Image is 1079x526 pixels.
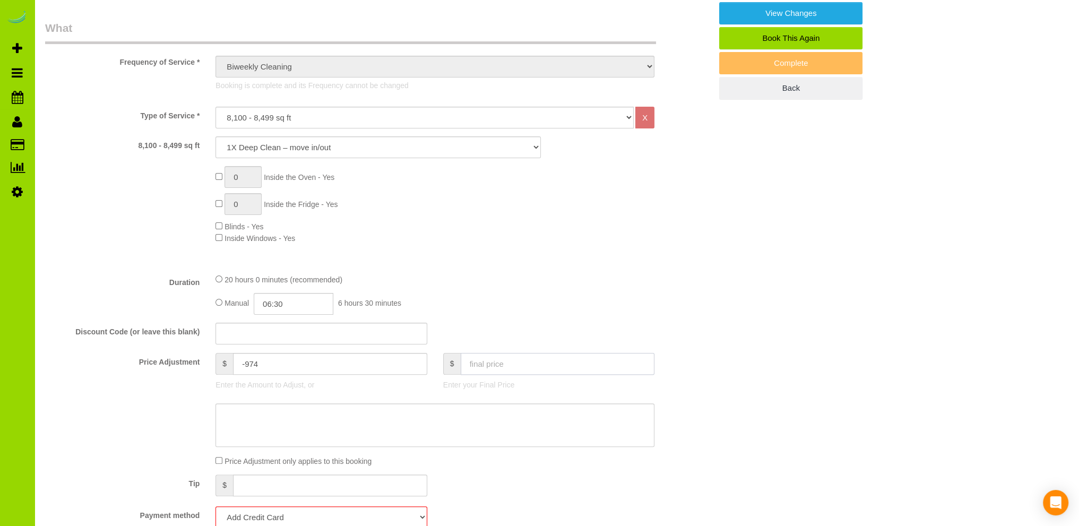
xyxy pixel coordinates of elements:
[443,380,654,390] p: Enter your Final Price
[215,353,233,375] span: $
[719,2,862,24] a: View Changes
[264,200,338,209] span: Inside the Fridge - Yes
[37,273,208,288] label: Duration
[225,275,342,284] span: 20 hours 0 minutes (recommended)
[719,77,862,99] a: Back
[338,299,401,307] span: 6 hours 30 minutes
[215,80,654,91] p: Booking is complete and its Frequency cannot be changed
[225,234,295,243] span: Inside Windows - Yes
[215,380,427,390] p: Enter the Amount to Adjust, or
[264,173,334,182] span: Inside the Oven - Yes
[37,53,208,67] label: Frequency of Service *
[215,475,233,496] span: $
[1043,490,1068,515] div: Open Intercom Messenger
[461,353,655,375] input: final price
[225,299,249,307] span: Manual
[37,107,208,121] label: Type of Service *
[6,11,28,25] img: Automaid Logo
[37,323,208,337] label: Discount Code (or leave this blank)
[37,353,208,367] label: Price Adjustment
[45,20,656,44] legend: What
[37,136,208,151] label: 8,100 - 8,499 sq ft
[225,222,263,231] span: Blinds - Yes
[719,27,862,49] a: Book This Again
[225,457,372,465] span: Price Adjustment only applies to this booking
[37,506,208,521] label: Payment method
[443,353,461,375] span: $
[37,475,208,489] label: Tip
